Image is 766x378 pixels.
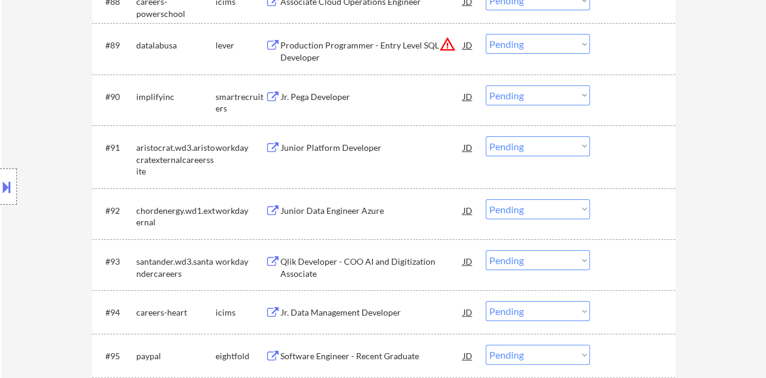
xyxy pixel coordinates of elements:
[439,36,456,53] button: warning_amber
[216,307,265,319] div: icims
[280,350,463,362] div: Software Engineer - Recent Graduate
[280,142,463,154] div: Junior Platform Developer
[105,350,127,362] div: #95
[216,256,265,268] div: workday
[136,39,216,51] div: datalabusa
[462,85,474,107] div: JD
[280,256,463,279] div: Qlik Developer - COO AI and Digitization Associate
[216,91,265,114] div: smartrecruiters
[216,350,265,362] div: eightfold
[216,39,265,51] div: lever
[462,199,474,221] div: JD
[462,136,474,158] div: JD
[105,39,127,51] div: #89
[136,307,216,319] div: careers-heart
[462,34,474,56] div: JD
[136,350,216,362] div: paypal
[280,39,463,63] div: Production Programmer - Entry Level SQL Developer
[280,307,463,319] div: Jr. Data Management Developer
[280,205,463,217] div: Junior Data Engineer Azure
[462,301,474,323] div: JD
[462,345,474,366] div: JD
[216,205,265,217] div: workday
[462,250,474,272] div: JD
[105,307,127,319] div: #94
[216,142,265,154] div: workday
[280,91,463,103] div: Jr. Pega Developer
